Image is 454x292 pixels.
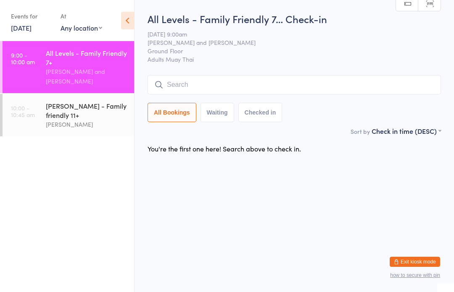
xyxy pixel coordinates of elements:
[61,9,102,23] div: At
[46,48,127,67] div: All Levels - Family Friendly 7+
[11,52,35,65] time: 9:00 - 10:00 am
[148,38,428,47] span: [PERSON_NAME] and [PERSON_NAME]
[46,120,127,129] div: [PERSON_NAME]
[148,55,441,63] span: Adults Muay Thai
[11,23,32,32] a: [DATE]
[148,144,301,153] div: You're the first one here! Search above to check in.
[148,12,441,26] h2: All Levels - Family Friendly 7… Check-in
[11,104,35,118] time: 10:00 - 10:45 am
[390,272,440,278] button: how to secure with pin
[238,103,282,122] button: Checked in
[351,127,370,136] label: Sort by
[201,103,234,122] button: Waiting
[11,9,52,23] div: Events for
[148,103,196,122] button: All Bookings
[148,30,428,38] span: [DATE] 9:00am
[390,257,440,267] button: Exit kiosk mode
[46,67,127,86] div: [PERSON_NAME] and [PERSON_NAME]
[3,41,134,93] a: 9:00 -10:00 amAll Levels - Family Friendly 7+[PERSON_NAME] and [PERSON_NAME]
[46,101,127,120] div: [PERSON_NAME] - Family friendly 11+
[3,94,134,136] a: 10:00 -10:45 am[PERSON_NAME] - Family friendly 11+[PERSON_NAME]
[372,126,441,136] div: Check in time (DESC)
[61,23,102,32] div: Any location
[148,47,428,55] span: Ground Floor
[148,75,441,94] input: Search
